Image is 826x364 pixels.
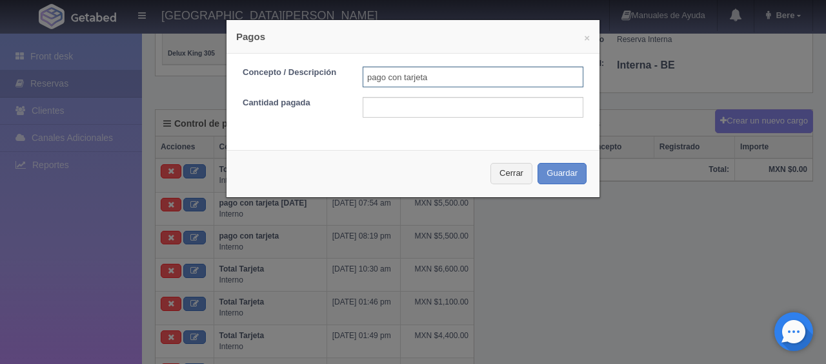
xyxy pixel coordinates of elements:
[233,67,353,79] label: Concepto / Descripción
[538,163,587,184] button: Guardar
[584,33,590,43] button: ×
[236,30,590,43] h4: Pagos
[490,163,532,184] button: Cerrar
[233,97,353,109] label: Cantidad pagada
